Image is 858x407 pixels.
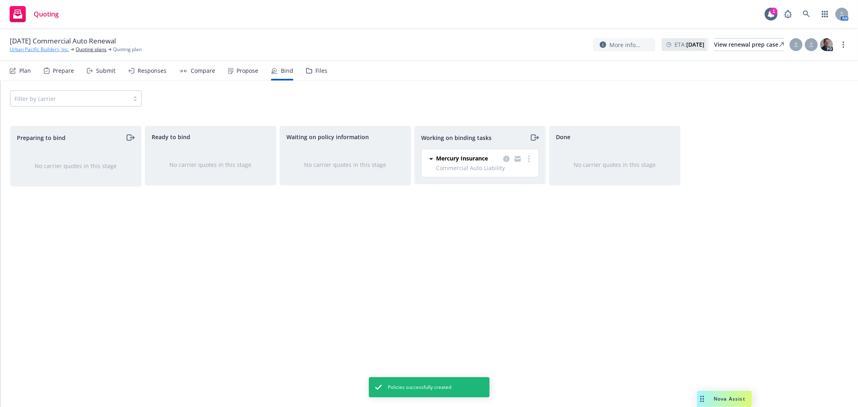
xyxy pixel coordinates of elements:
a: moveRight [125,133,135,142]
div: Plan [19,68,31,74]
span: Quoting plan [113,46,142,53]
a: Quoting plans [76,46,107,53]
div: Bind [281,68,293,74]
span: Working on binding tasks [421,134,492,142]
strong: [DATE] [686,41,704,48]
a: Urban Pacific Builders, Inc. [10,46,69,53]
div: Propose [237,68,258,74]
div: Prepare [53,68,74,74]
button: Nova Assist [697,391,752,407]
div: No carrier quotes in this stage [23,162,128,170]
span: Waiting on policy information [286,133,369,141]
img: photo [820,38,833,51]
span: Mercury Insurance [436,154,488,162]
span: More info... [609,41,640,49]
div: Submit [96,68,115,74]
span: ETA : [675,40,704,49]
span: Nova Assist [714,395,745,402]
div: No carrier quotes in this stage [562,160,667,169]
a: copy logging email [513,154,523,164]
div: Files [315,68,327,74]
span: [DATE] Commercial Auto Renewal [10,36,116,46]
span: Policies successfully created [388,384,452,391]
a: more [524,154,534,164]
div: No carrier quotes in this stage [158,160,263,169]
span: Ready to bind [152,133,190,141]
span: Done [556,133,570,141]
button: More info... [593,38,655,51]
span: Commercial Auto Liability [436,164,534,172]
div: 1 [770,8,778,15]
span: Quoting [34,11,59,17]
span: Preparing to bind [17,134,66,142]
div: No carrier quotes in this stage [293,160,398,169]
a: moveRight [529,133,539,142]
div: Drag to move [697,391,707,407]
a: Report a Bug [780,6,796,22]
a: copy logging email [502,154,511,164]
div: Compare [191,68,215,74]
a: Quoting [6,3,62,25]
div: Responses [138,68,167,74]
div: View renewal prep case [714,39,784,51]
a: Switch app [817,6,833,22]
a: Search [798,6,815,22]
a: View renewal prep case [714,38,784,51]
a: more [839,40,848,49]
